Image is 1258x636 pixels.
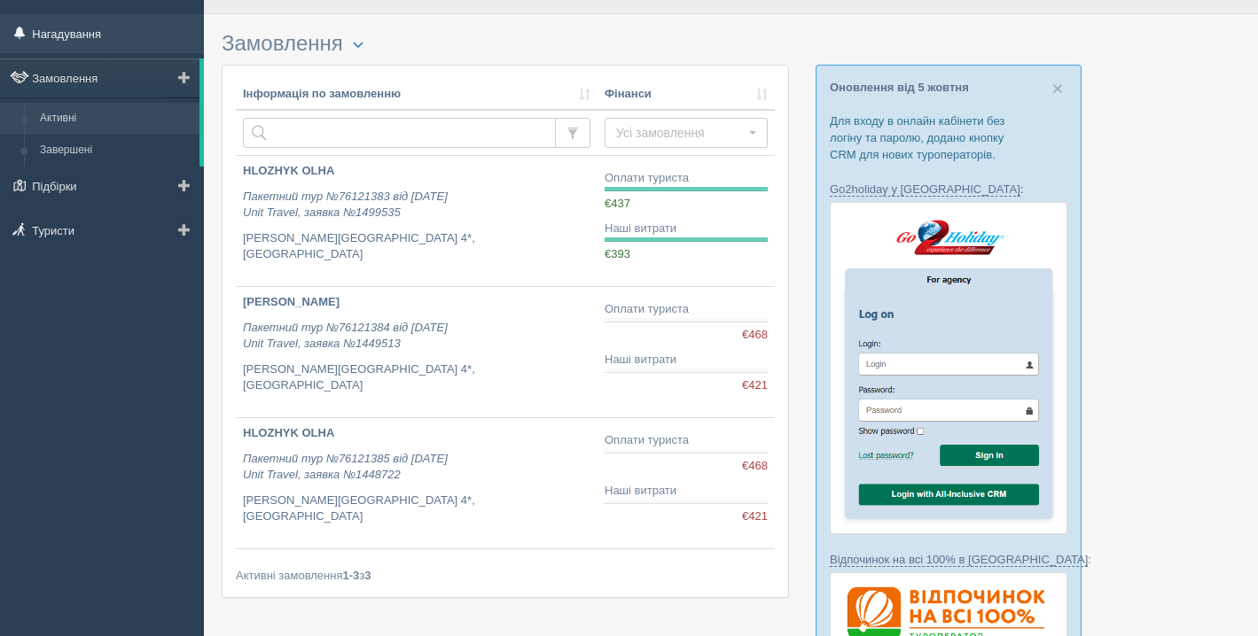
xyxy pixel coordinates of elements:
[830,202,1067,534] img: go2holiday-login-via-crm-for-travel-agents.png
[830,551,1067,568] p: :
[830,181,1067,198] p: :
[605,483,768,500] div: Наші витрати
[236,156,598,286] a: HLOZHYK OLHA Пакетний тур №76121383 від [DATE]Unit Travel, заявка №1499535 [PERSON_NAME][GEOGRAPH...
[32,135,199,167] a: Завершені
[830,182,1020,197] a: Go2holiday у [GEOGRAPHIC_DATA]
[243,164,334,177] b: HLOZHYK OLHA
[742,327,768,344] span: €468
[243,493,590,525] p: [PERSON_NAME][GEOGRAPHIC_DATA] 4*, [GEOGRAPHIC_DATA]
[243,361,590,394] p: [PERSON_NAME][GEOGRAPHIC_DATA] 4*, [GEOGRAPHIC_DATA]
[605,197,630,210] span: €437
[1052,79,1063,97] button: Close
[605,432,768,449] div: Оплати туриста
[830,81,969,94] a: Оновлення від 5 жовтня
[243,118,556,148] input: Пошук за номером замовлення, ПІБ або паспортом туриста
[830,553,1088,567] a: Відпочинок на всі 100% в [GEOGRAPHIC_DATA]
[605,352,768,368] div: Наші витрати
[236,567,775,584] div: Активні замовлення з
[343,569,360,582] b: 1-3
[243,426,334,439] b: HLOZHYK OLHA
[243,86,590,103] a: Інформація по замовленню
[243,190,448,220] i: Пакетний тур №76121383 від [DATE] Unit Travel, заявка №1499535
[605,118,768,148] button: Усі замовлення
[605,86,768,103] a: Фінанси
[742,508,768,525] span: €421
[1052,78,1063,98] span: ×
[222,32,789,56] h3: Замовлення
[243,230,590,263] p: [PERSON_NAME][GEOGRAPHIC_DATA] 4*, [GEOGRAPHIC_DATA]
[742,377,768,394] span: €421
[364,569,371,582] b: 3
[32,103,199,135] a: Активні
[605,301,768,318] div: Оплати туриста
[605,170,768,187] div: Оплати туриста
[236,287,598,417] a: [PERSON_NAME] Пакетний тур №76121384 від [DATE]Unit Travel, заявка №1449513 [PERSON_NAME][GEOGRAP...
[742,458,768,475] span: €468
[243,295,340,308] b: [PERSON_NAME]
[616,124,745,142] span: Усі замовлення
[236,418,598,548] a: HLOZHYK OLHA Пакетний тур №76121385 від [DATE]Unit Travel, заявка №1448722 [PERSON_NAME][GEOGRAPH...
[243,452,448,482] i: Пакетний тур №76121385 від [DATE] Unit Travel, заявка №1448722
[605,221,768,237] div: Наші витрати
[243,321,448,351] i: Пакетний тур №76121384 від [DATE] Unit Travel, заявка №1449513
[830,112,1067,163] p: Для входу в онлайн кабінети без логіну та паролю, додано кнопку CRM для нових туроператорів.
[605,247,630,260] span: €393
